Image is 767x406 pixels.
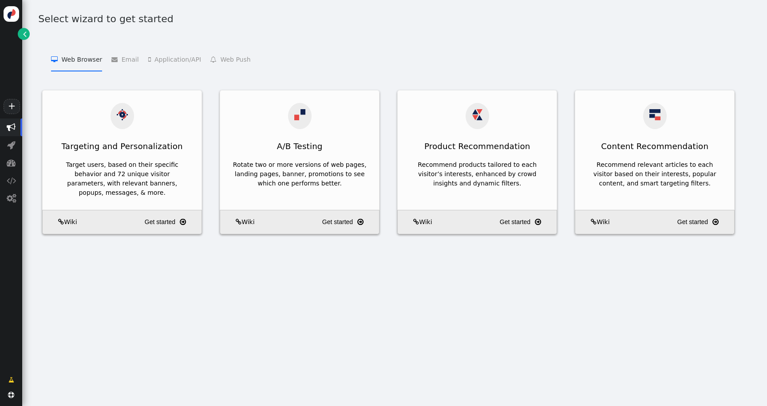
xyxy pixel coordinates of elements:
span:  [7,194,16,203]
span:  [8,375,14,385]
span:  [7,176,16,185]
div: Recommend relevant articles to each visitor based on their interests, popular content, and smart ... [588,160,722,188]
li: Web Browser [51,47,102,71]
img: logo-icon.svg [4,6,19,22]
span:  [51,56,61,63]
div: Target users, based on their specific behavior and 72 unique visitor parameters, with relevant ba... [55,160,189,197]
span:  [148,56,154,63]
div: Recommend products tailored to each visitor’s interests, enhanced by crowd insights and dynamic f... [410,160,544,188]
a: Get started [322,214,376,230]
span:  [111,56,121,63]
img: products_recom.svg [472,109,483,120]
span:  [413,219,419,225]
a: Get started [677,214,731,230]
img: actions.svg [117,109,128,120]
img: articles_recom.svg [649,109,660,120]
img: ab.svg [294,109,305,120]
li: Application/API [148,47,201,71]
span:  [7,141,16,150]
a: + [4,99,20,114]
a: Wiki [223,217,254,227]
span:  [712,217,719,228]
span:  [7,123,16,132]
span:  [23,29,27,39]
span:  [58,219,64,225]
a: Wiki [401,217,432,227]
a: Wiki [578,217,609,227]
div: Content Recommendation [575,135,734,157]
span:  [180,217,186,228]
span:  [357,217,364,228]
a: Wiki [46,217,77,227]
a: Get started [145,214,198,230]
li: Email [111,47,138,71]
span:  [8,392,14,398]
span:  [210,56,220,63]
a: Get started [500,214,554,230]
div: Targeting and Personalization [43,135,202,157]
span:  [236,219,241,225]
a:  [18,28,30,40]
div: A/B Testing [220,135,379,157]
span:  [7,158,16,167]
span:  [591,219,597,225]
li: Web Push [210,47,251,71]
div: Rotate two or more versions of web pages, landing pages, banner, promotions to see which one perf... [233,160,367,188]
div: Product Recommendation [398,135,557,157]
h1: Select wizard to get started [38,12,756,26]
span:  [535,217,541,228]
a:  [2,372,20,388]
